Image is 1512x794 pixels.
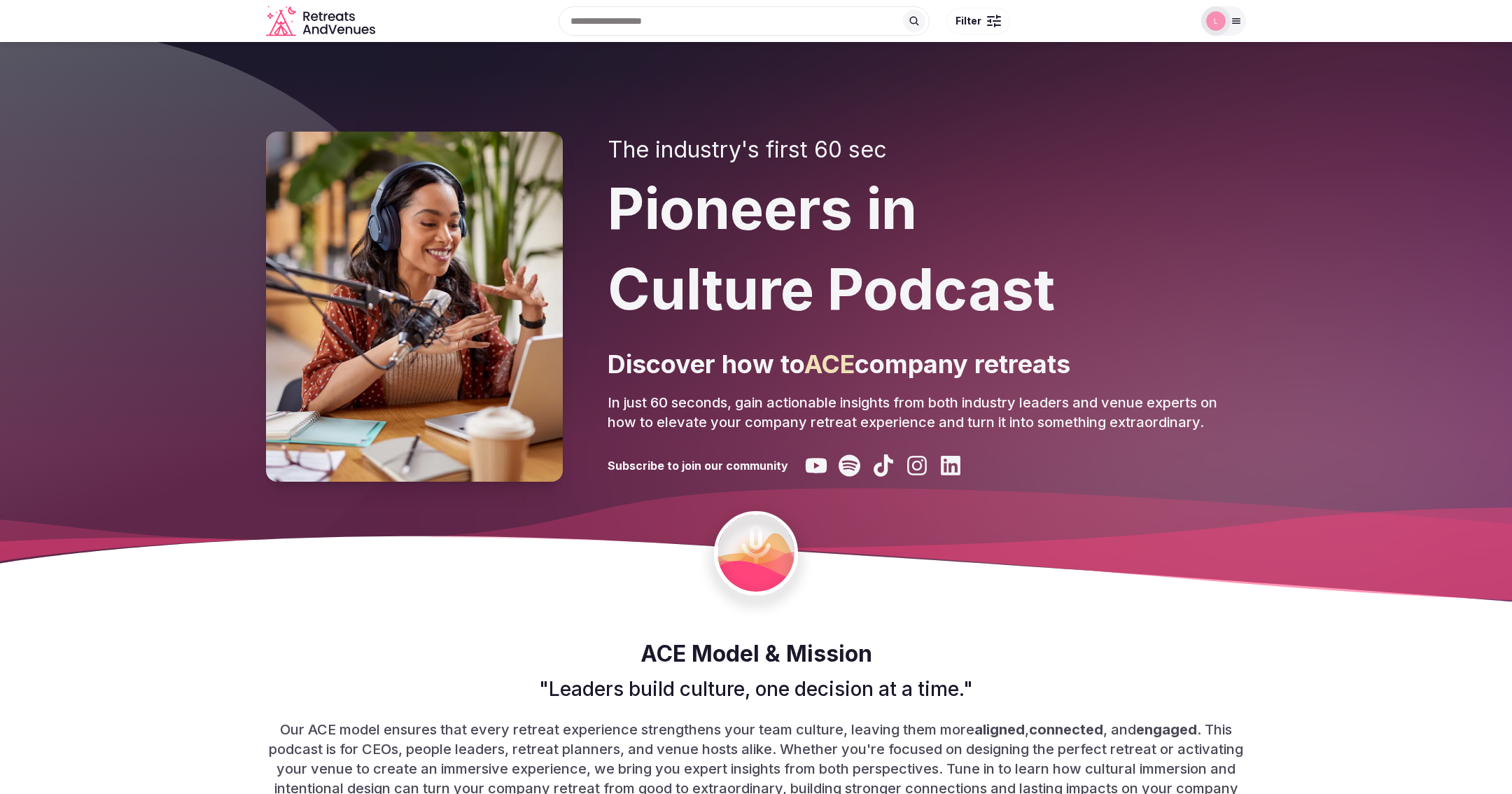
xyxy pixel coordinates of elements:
p: Discover how to company retreats [608,347,1246,382]
img: Pioneers in Culture Podcast [266,132,563,482]
p: "Leaders build culture, one decision at a time." [266,676,1246,703]
b: aligned [974,721,1025,738]
button: Filter [946,8,1010,34]
b: engaged [1136,721,1197,738]
svg: Retreats and Venues company logo [266,6,378,37]
img: Luwam Beyin [1206,11,1226,31]
p: In just 60 seconds, gain actionable insights from both industry leaders and venue experts on how ... [608,393,1246,432]
a: Visit the homepage [266,6,378,37]
span: ACE [804,349,855,379]
h2: The industry's first 60 sec [608,137,1246,163]
b: connected [1029,721,1103,738]
h1: Pioneers in Culture Podcast [608,169,1246,330]
h3: Subscribe to join our community [608,458,788,473]
span: Filter [955,14,981,28]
